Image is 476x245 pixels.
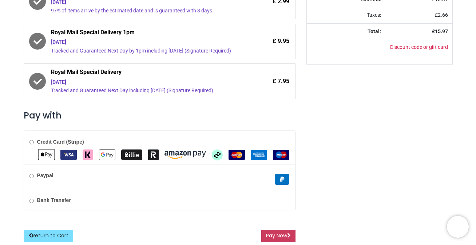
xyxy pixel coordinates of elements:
img: Billie [121,149,142,160]
img: Amazon Pay [164,151,206,159]
span: VISA [60,151,77,157]
span: Royal Mail Special Delivery 1pm [51,28,242,39]
strong: Total: [368,28,381,34]
b: Paypal [37,172,53,178]
div: Tracked and Guaranteed Next Day including [DATE] (Signature Required) [51,87,242,94]
span: Apple Pay [38,151,55,157]
span: Royal Mail Special Delivery [51,68,242,78]
span: 15.97 [435,28,448,34]
span: American Express [251,151,267,157]
b: Credit Card (Stripe) [37,139,84,145]
a: Return to Cart [24,230,73,242]
td: Taxes: [307,7,385,23]
img: VISA [60,150,77,160]
span: Klarna [83,151,93,157]
img: Revolut Pay [148,149,159,160]
h3: Pay with [24,109,295,122]
span: Afterpay Clearpay [212,151,223,157]
strong: £ [432,28,448,34]
div: 97% of items arrive by the estimated date and is guaranteed with 3 days [51,7,242,15]
img: Paypal [275,174,289,185]
span: Paypal [275,176,289,182]
img: American Express [251,150,267,160]
span: Revolut Pay [148,151,159,157]
img: Maestro [273,150,289,160]
img: Google Pay [99,149,115,160]
span: Billie [121,151,142,157]
div: [DATE] [51,39,242,46]
span: Maestro [273,151,289,157]
span: £ [435,12,448,18]
span: MasterCard [229,151,245,157]
input: Paypal [29,174,34,178]
b: Bank Transfer [37,197,71,203]
div: [DATE] [51,79,242,86]
iframe: Brevo live chat [447,216,469,238]
img: Klarna [83,149,93,160]
button: Pay Now [261,230,295,242]
span: £ 7.95 [273,77,289,85]
div: Tracked and Guaranteed Next Day by 1pm including [DATE] (Signature Required) [51,47,242,55]
input: Credit Card (Stripe) [29,140,34,144]
input: Bank Transfer [29,199,34,203]
img: Afterpay Clearpay [212,149,223,160]
span: 2.66 [438,12,448,18]
span: Google Pay [99,151,115,157]
img: Apple Pay [38,149,55,160]
span: Amazon Pay [164,151,206,157]
a: Discount code or gift card [390,44,448,50]
span: £ 9.95 [273,37,289,45]
img: MasterCard [229,150,245,160]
